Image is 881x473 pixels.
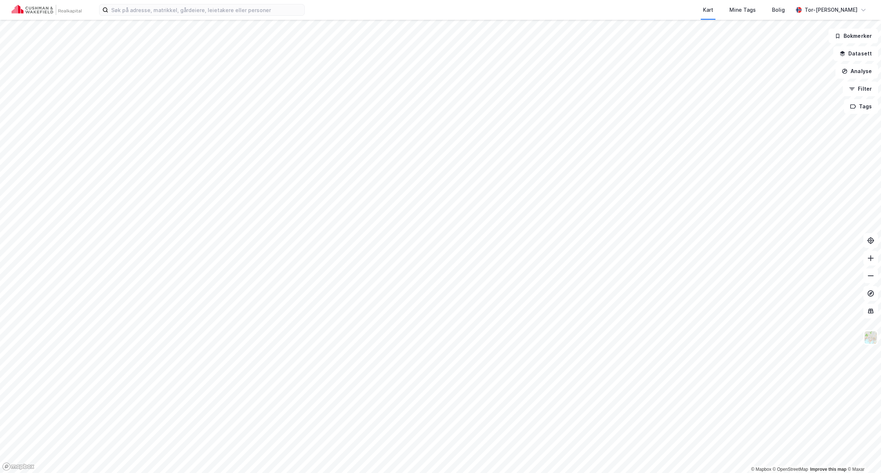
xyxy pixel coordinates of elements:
[751,467,771,472] a: Mapbox
[810,467,846,472] a: Improve this map
[2,462,35,471] a: Mapbox homepage
[805,6,858,14] div: Tor-[PERSON_NAME]
[773,467,808,472] a: OpenStreetMap
[12,5,81,15] img: cushman-wakefield-realkapital-logo.202ea83816669bd177139c58696a8fa1.svg
[108,4,304,15] input: Søk på adresse, matrikkel, gårdeiere, leietakere eller personer
[844,99,878,114] button: Tags
[729,6,756,14] div: Mine Tags
[844,438,881,473] div: Kontrollprogram for chat
[864,331,878,344] img: Z
[772,6,785,14] div: Bolig
[703,6,713,14] div: Kart
[829,29,878,43] button: Bokmerker
[835,64,878,79] button: Analyse
[844,438,881,473] iframe: Chat Widget
[843,82,878,96] button: Filter
[833,46,878,61] button: Datasett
